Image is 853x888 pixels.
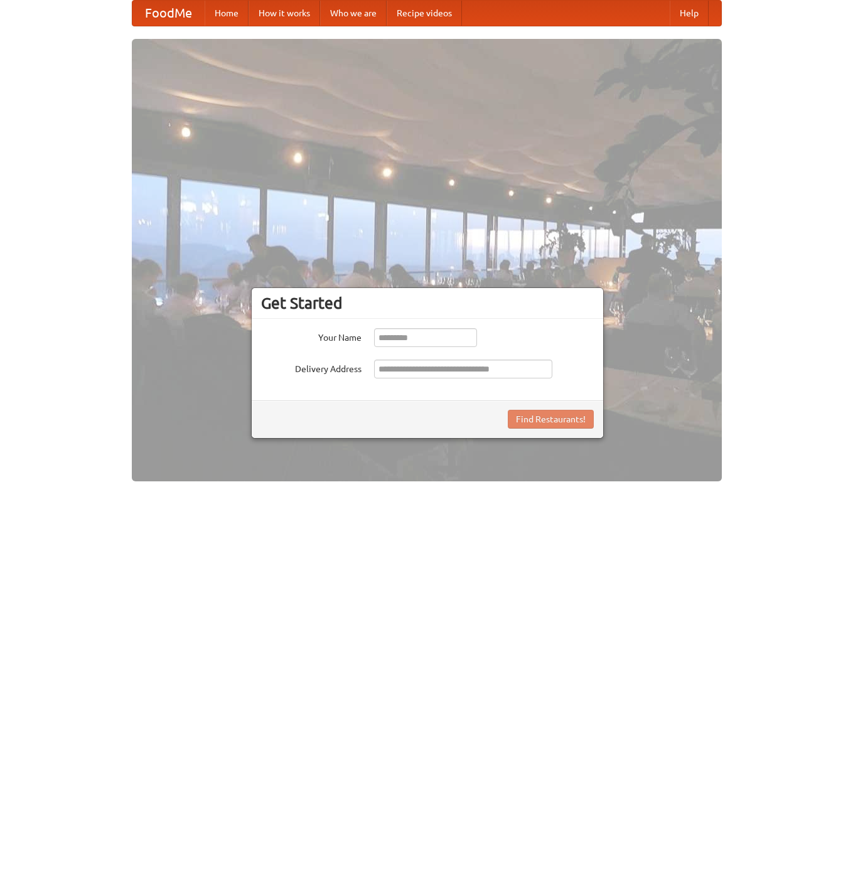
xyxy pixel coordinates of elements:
[205,1,249,26] a: Home
[261,294,594,313] h3: Get Started
[387,1,462,26] a: Recipe videos
[261,360,362,375] label: Delivery Address
[132,1,205,26] a: FoodMe
[261,328,362,344] label: Your Name
[249,1,320,26] a: How it works
[508,410,594,429] button: Find Restaurants!
[320,1,387,26] a: Who we are
[670,1,709,26] a: Help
